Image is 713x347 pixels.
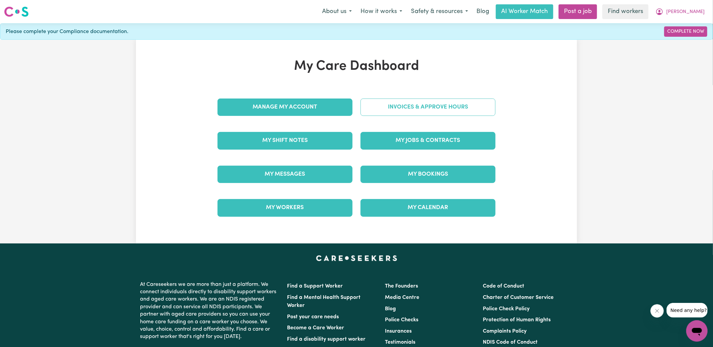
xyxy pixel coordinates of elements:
a: Protection of Human Rights [483,317,551,323]
a: Manage My Account [218,99,352,116]
a: Invoices & Approve Hours [361,99,495,116]
a: My Workers [218,199,352,216]
iframe: Button to launch messaging window [686,320,708,342]
button: How it works [356,5,407,19]
a: Complaints Policy [483,329,527,334]
span: Please complete your Compliance documentation. [6,28,128,36]
a: Police Check Policy [483,306,530,312]
a: Code of Conduct [483,284,525,289]
a: Become a Care Worker [287,325,344,331]
a: My Bookings [361,166,495,183]
img: Careseekers logo [4,6,29,18]
a: Post your care needs [287,314,339,320]
iframe: Message from company [667,303,708,318]
iframe: Close message [651,304,664,318]
a: Blog [472,4,493,19]
a: The Founders [385,284,418,289]
a: Insurances [385,329,412,334]
button: My Account [651,5,709,19]
a: Media Centre [385,295,419,300]
span: [PERSON_NAME] [666,8,705,16]
p: At Careseekers we are more than just a platform. We connect individuals directly to disability su... [140,278,279,343]
a: Find a Mental Health Support Worker [287,295,361,308]
a: Blog [385,306,396,312]
a: My Calendar [361,199,495,216]
a: Post a job [559,4,597,19]
a: NDIS Code of Conduct [483,340,538,345]
a: My Messages [218,166,352,183]
a: Testimonials [385,340,415,345]
a: Find a Support Worker [287,284,343,289]
button: About us [318,5,356,19]
a: Complete Now [664,26,707,37]
a: Careseekers logo [4,4,29,19]
h1: My Care Dashboard [213,58,500,74]
a: Find a disability support worker [287,337,366,342]
a: Careseekers home page [316,255,397,261]
button: Safety & resources [407,5,472,19]
a: Police Checks [385,317,418,323]
a: My Shift Notes [218,132,352,149]
a: Charter of Customer Service [483,295,554,300]
a: My Jobs & Contracts [361,132,495,149]
a: Find workers [602,4,649,19]
a: AI Worker Match [496,4,553,19]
